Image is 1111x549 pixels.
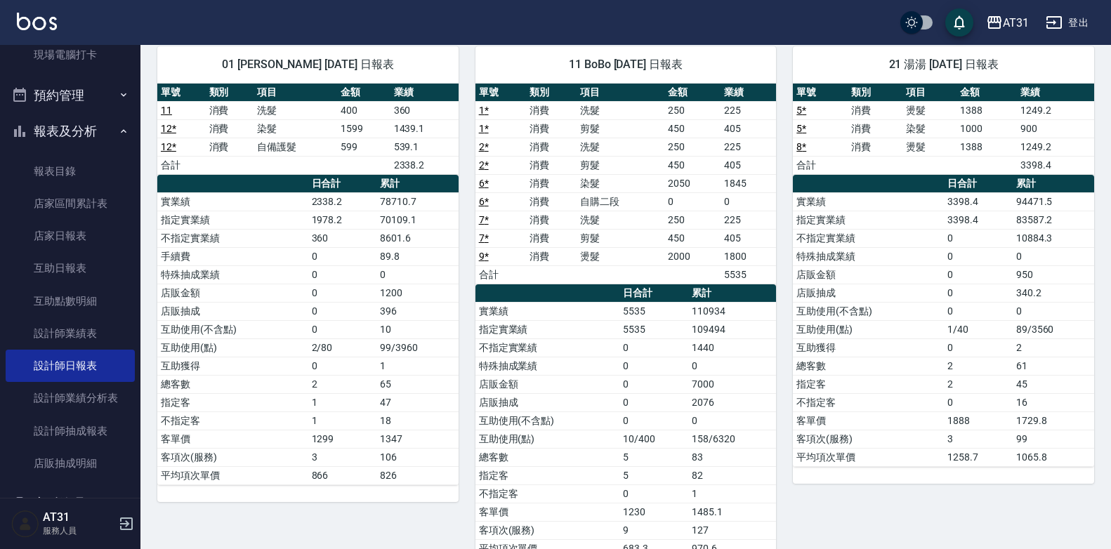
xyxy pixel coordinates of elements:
td: 0 [619,338,688,357]
td: 互助使用(點) [157,338,308,357]
span: 21 湯湯 [DATE] 日報表 [810,58,1077,72]
th: 類別 [848,84,902,102]
td: 客單價 [475,503,620,521]
td: 7000 [688,375,776,393]
td: 0 [944,302,1013,320]
td: 指定客 [793,375,944,393]
td: 3398.4 [944,211,1013,229]
a: 店家區間累計表 [6,187,135,220]
td: 消費 [526,192,577,211]
td: 0 [308,284,377,302]
td: 店販抽成 [475,393,620,411]
td: 消費 [526,174,577,192]
td: 225 [721,211,777,229]
td: 1065.8 [1013,448,1094,466]
td: 2338.2 [390,156,459,174]
td: 消費 [848,101,902,119]
td: 消費 [206,101,254,119]
td: 2076 [688,393,776,411]
td: 110934 [688,302,776,320]
td: 360 [390,101,459,119]
td: 1200 [376,284,458,302]
td: 1388 [956,101,1017,119]
td: 360 [308,229,377,247]
td: 1 [688,484,776,503]
td: 109494 [688,320,776,338]
button: 預約管理 [6,77,135,114]
td: 燙髮 [577,247,664,265]
td: 0 [944,247,1013,265]
td: 1845 [721,174,777,192]
td: 客單價 [157,430,308,448]
td: 900 [1017,119,1094,138]
td: 總客數 [793,357,944,375]
td: 洗髮 [577,138,664,156]
span: 11 BoBo [DATE] 日報表 [492,58,760,72]
td: 599 [337,138,390,156]
td: 自備護髮 [254,138,337,156]
td: 1000 [956,119,1017,138]
td: 洗髮 [577,101,664,119]
td: 5535 [619,302,688,320]
td: 1 [308,411,377,430]
td: 剪髮 [577,229,664,247]
th: 日合計 [308,175,377,193]
a: 設計師抽成報表 [6,415,135,447]
td: 互助使用(點) [475,430,620,448]
th: 日合計 [944,175,1013,193]
th: 業績 [721,84,777,102]
td: 實業績 [475,302,620,320]
td: 225 [721,138,777,156]
th: 累計 [376,175,458,193]
td: 950 [1013,265,1094,284]
td: 405 [721,229,777,247]
td: 平均項次單價 [793,448,944,466]
td: 0 [308,302,377,320]
a: 互助日報表 [6,252,135,284]
td: 指定客 [475,466,620,484]
h5: AT31 [43,510,114,524]
td: 消費 [526,101,577,119]
td: 0 [619,393,688,411]
td: 2338.2 [308,192,377,211]
td: 10884.3 [1013,229,1094,247]
th: 單號 [793,84,848,102]
td: 1249.2 [1017,138,1094,156]
td: 250 [664,211,721,229]
td: 0 [721,192,777,211]
td: 94471.5 [1013,192,1094,211]
td: 1440 [688,338,776,357]
td: 106 [376,448,458,466]
td: 225 [721,101,777,119]
td: 洗髮 [254,101,337,119]
td: 82 [688,466,776,484]
td: 手續費 [157,247,308,265]
td: 自購二段 [577,192,664,211]
td: 1258.7 [944,448,1013,466]
td: 燙髮 [902,101,957,119]
td: 特殊抽成業績 [793,247,944,265]
td: 450 [664,229,721,247]
td: 1485.1 [688,503,776,521]
td: 396 [376,302,458,320]
td: 0 [944,284,1013,302]
td: 染髮 [577,174,664,192]
td: 78710.7 [376,192,458,211]
td: 消費 [526,211,577,229]
td: 0 [688,357,776,375]
td: 0 [308,247,377,265]
td: 1599 [337,119,390,138]
td: 9 [619,521,688,539]
td: 消費 [206,119,254,138]
table: a dense table [475,84,777,284]
td: 不指定客 [157,411,308,430]
th: 業績 [1017,84,1094,102]
td: 0 [944,265,1013,284]
td: 合計 [475,265,526,284]
td: 250 [664,101,721,119]
td: 89/3560 [1013,320,1094,338]
td: 消費 [848,138,902,156]
th: 單號 [475,84,526,102]
table: a dense table [793,84,1094,175]
td: 539.1 [390,138,459,156]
